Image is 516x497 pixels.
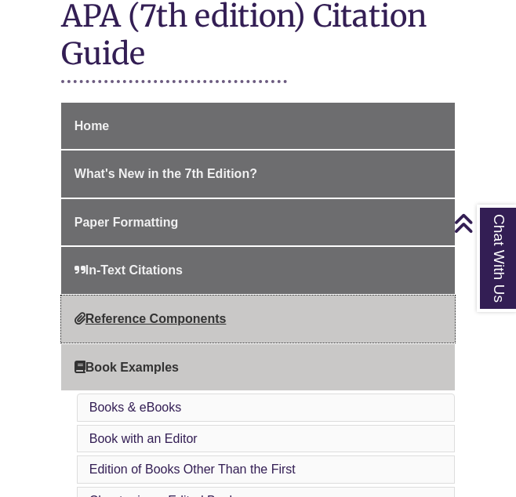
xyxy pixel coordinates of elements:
[89,432,198,445] a: Book with an Editor
[74,361,179,374] span: Book Examples
[89,401,181,414] a: Books & eBooks
[74,167,257,180] span: What's New in the 7th Edition?
[61,151,455,198] a: What's New in the 7th Edition?
[61,296,455,343] a: Reference Components
[61,199,455,246] a: Paper Formatting
[74,312,227,325] span: Reference Components
[61,344,455,391] a: Book Examples
[61,247,455,294] a: In-Text Citations
[89,463,296,476] a: Edition of Books Other Than the First
[74,263,183,277] span: In-Text Citations
[453,212,512,234] a: Back to Top
[74,119,109,132] span: Home
[61,103,455,150] a: Home
[74,216,178,229] span: Paper Formatting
